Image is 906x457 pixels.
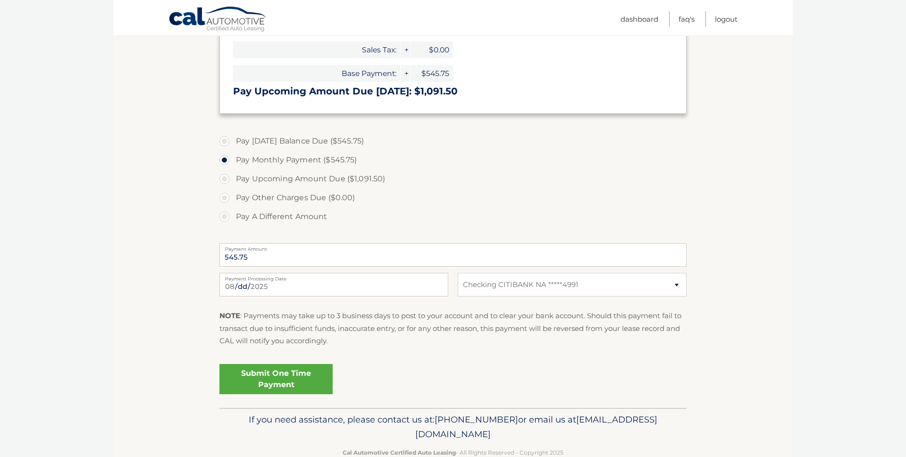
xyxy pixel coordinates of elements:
[219,243,687,251] label: Payment Amount
[679,11,695,27] a: FAQ's
[233,65,400,82] span: Base Payment:
[226,412,680,442] p: If you need assistance, please contact us at: or email us at
[411,42,453,58] span: $0.00
[219,132,687,151] label: Pay [DATE] Balance Due ($545.75)
[435,414,518,425] span: [PHONE_NUMBER]
[219,364,333,394] a: Submit One Time Payment
[168,6,268,34] a: Cal Automotive
[219,243,687,267] input: Payment Amount
[219,311,240,320] strong: NOTE
[219,310,687,347] p: : Payments may take up to 3 business days to post to your account and to clear your bank account....
[219,273,448,296] input: Payment Date
[401,42,410,58] span: +
[219,169,687,188] label: Pay Upcoming Amount Due ($1,091.50)
[401,65,410,82] span: +
[233,42,400,58] span: Sales Tax:
[715,11,738,27] a: Logout
[219,207,687,226] label: Pay A Different Amount
[621,11,658,27] a: Dashboard
[233,85,673,97] h3: Pay Upcoming Amount Due [DATE]: $1,091.50
[219,273,448,280] label: Payment Processing Date
[411,65,453,82] span: $545.75
[343,449,456,456] strong: Cal Automotive Certified Auto Leasing
[219,151,687,169] label: Pay Monthly Payment ($545.75)
[219,188,687,207] label: Pay Other Charges Due ($0.00)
